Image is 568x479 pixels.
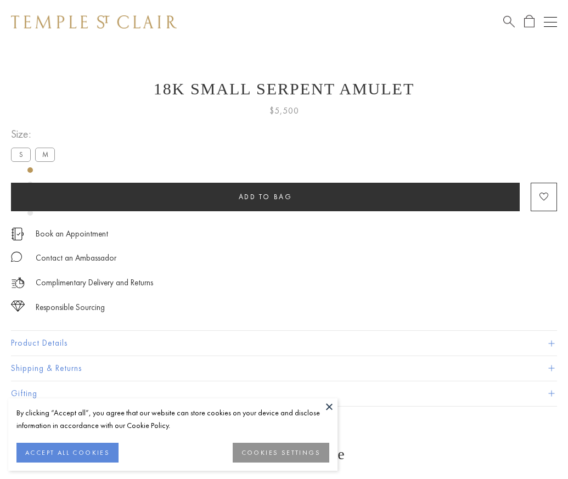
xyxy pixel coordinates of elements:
[269,104,299,118] span: $5,500
[11,148,31,161] label: S
[233,443,329,463] button: COOKIES SETTINGS
[27,165,33,224] div: Product gallery navigation
[524,15,535,29] a: Open Shopping Bag
[11,80,557,98] h1: 18K Small Serpent Amulet
[36,276,153,290] p: Complimentary Delivery and Returns
[36,228,108,240] a: Book an Appointment
[35,148,55,161] label: M
[16,443,119,463] button: ACCEPT ALL COOKIES
[16,407,329,432] div: By clicking “Accept all”, you agree that our website can store cookies on your device and disclos...
[11,251,22,262] img: MessageIcon-01_2.svg
[503,15,515,29] a: Search
[11,301,25,312] img: icon_sourcing.svg
[11,125,59,143] span: Size:
[36,301,105,314] div: Responsible Sourcing
[11,381,557,406] button: Gifting
[11,356,557,381] button: Shipping & Returns
[36,251,116,265] div: Contact an Ambassador
[11,228,24,240] img: icon_appointment.svg
[11,183,520,211] button: Add to bag
[11,276,25,290] img: icon_delivery.svg
[544,15,557,29] button: Open navigation
[239,192,293,201] span: Add to bag
[11,15,177,29] img: Temple St. Clair
[11,331,557,356] button: Product Details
